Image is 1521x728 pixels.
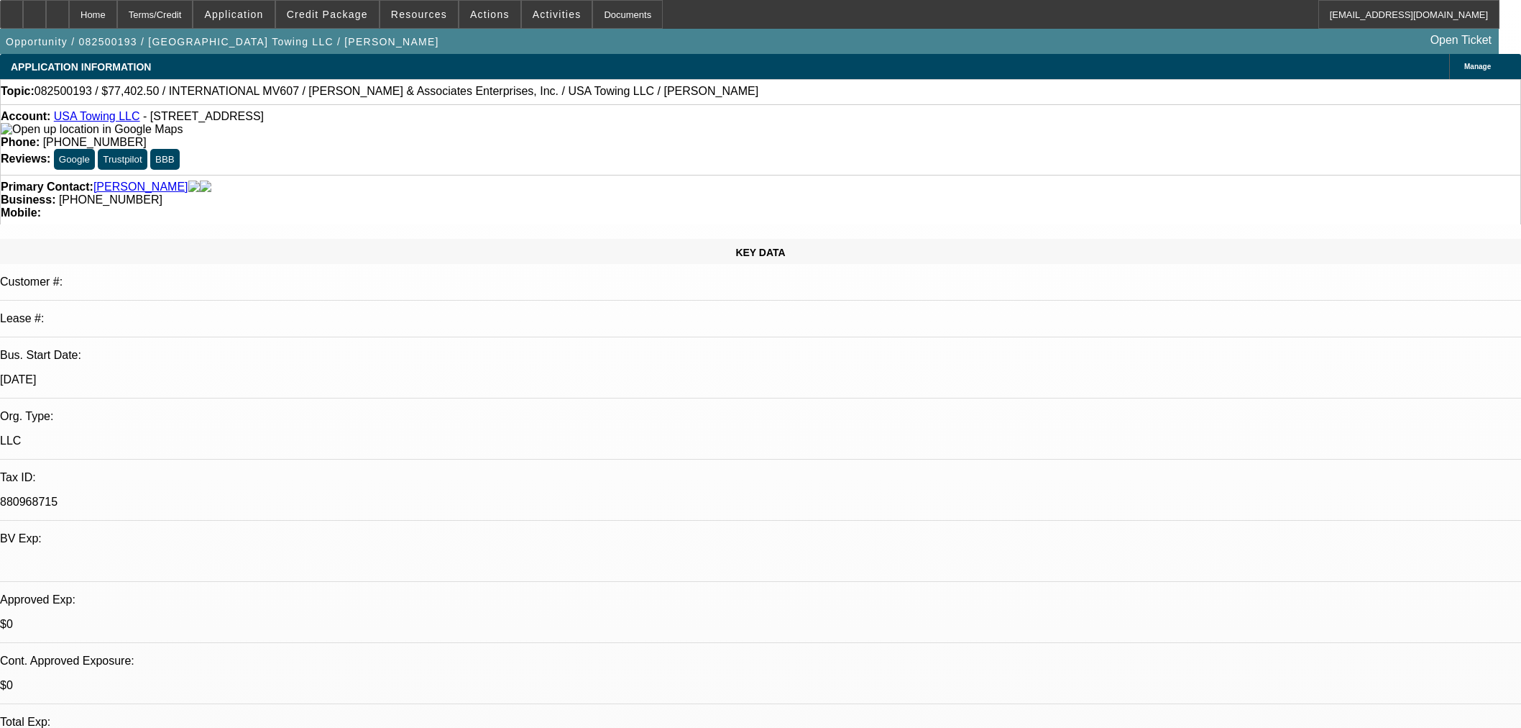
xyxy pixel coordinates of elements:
span: Credit Package [287,9,368,20]
img: facebook-icon.png [188,181,200,194]
strong: Topic: [1,85,35,98]
span: - [STREET_ADDRESS] [143,110,264,122]
span: Manage [1464,63,1491,70]
button: Activities [522,1,592,28]
button: Google [54,149,95,170]
span: Application [204,9,263,20]
button: Application [193,1,274,28]
span: 082500193 / $77,402.50 / INTERNATIONAL MV607 / [PERSON_NAME] & Associates Enterprises, Inc. / USA... [35,85,758,98]
button: BBB [150,149,180,170]
strong: Phone: [1,136,40,148]
a: Open Ticket [1425,28,1497,53]
strong: Business: [1,194,55,206]
button: Resources [380,1,458,28]
button: Trustpilot [98,149,147,170]
span: Activities [533,9,582,20]
a: [PERSON_NAME] [93,181,188,194]
img: linkedin-icon.png [200,181,211,194]
strong: Primary Contact: [1,181,93,194]
strong: Account: [1,110,50,122]
span: Resources [391,9,447,20]
strong: Reviews: [1,153,50,165]
span: [PHONE_NUMBER] [59,194,162,206]
button: Credit Package [276,1,379,28]
strong: Mobile: [1,206,41,219]
img: Open up location in Google Maps [1,123,183,136]
span: Actions [470,9,510,20]
a: USA Towing LLC [54,110,140,122]
span: [PHONE_NUMBER] [43,136,147,148]
a: View Google Maps [1,123,183,135]
span: Opportunity / 082500193 / [GEOGRAPHIC_DATA] Towing LLC / [PERSON_NAME] [6,36,439,47]
button: Actions [459,1,520,28]
span: APPLICATION INFORMATION [11,61,151,73]
span: KEY DATA [735,247,785,258]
